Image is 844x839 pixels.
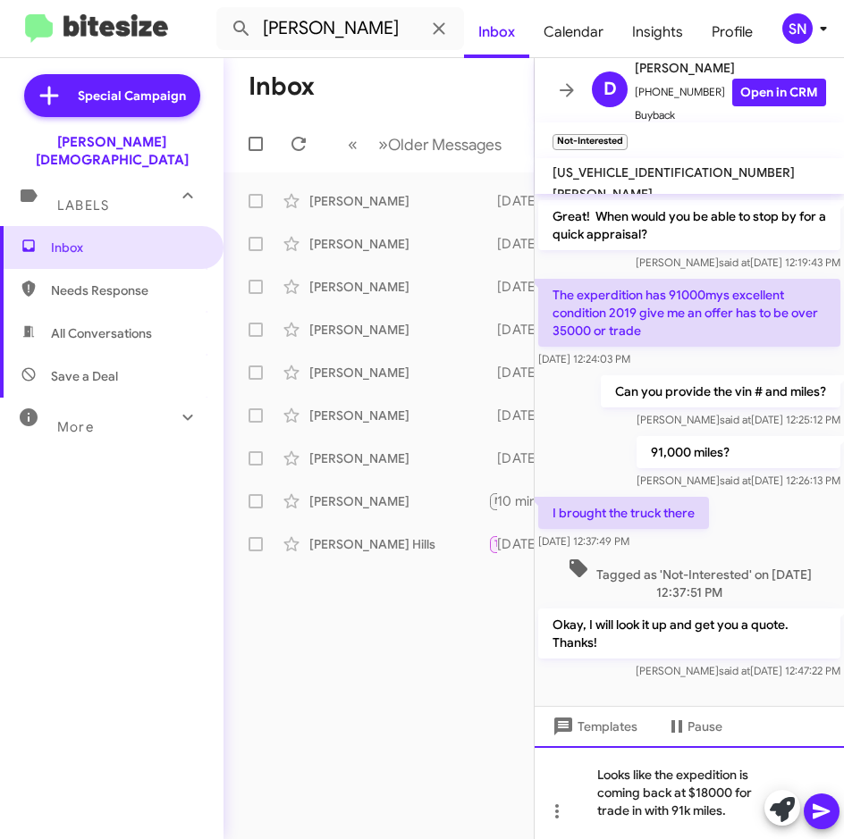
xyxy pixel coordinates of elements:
[652,710,737,743] button: Pause
[309,192,488,210] div: [PERSON_NAME]
[637,436,840,468] p: 91,000 miles?
[636,664,840,677] span: [PERSON_NAME] [DATE] 12:47:22 PM
[635,79,826,106] span: [PHONE_NUMBER]
[57,419,94,435] span: More
[618,6,697,58] a: Insights
[488,491,497,511] div: Okay, I will look it up and get you a quote. Thanks!
[529,6,618,58] a: Calendar
[553,134,628,150] small: Not-Interested
[216,7,464,50] input: Search
[309,364,488,382] div: [PERSON_NAME]
[488,407,497,424] div: Hi [PERSON_NAME], it's [PERSON_NAME] at [PERSON_NAME][GEOGRAPHIC_DATA]. I wanted to personally ch...
[497,535,554,553] div: [DATE]
[535,746,844,839] div: Looks like the expedition is coming back at $18000 for trade in with 91k miles.
[51,324,152,342] span: All Conversations
[488,235,497,253] div: Hi [PERSON_NAME], it's [PERSON_NAME] at [PERSON_NAME][GEOGRAPHIC_DATA]. I wanted to personally ch...
[636,256,840,269] span: [PERSON_NAME] [DATE] 12:19:43 PM
[553,186,653,202] span: [PERSON_NAME]
[719,664,750,677] span: said at
[782,13,813,44] div: SN
[464,6,529,58] a: Inbox
[494,538,546,550] span: Try Pausing
[51,281,203,299] span: Needs Response
[497,321,554,339] div: [DATE]
[51,239,203,256] span: Inbox
[538,279,840,347] p: The experdition has 91000mys excellent condition 2019 give me an offer has to be over 35000 or trade
[338,126,512,163] nav: Page navigation example
[348,133,358,155] span: «
[538,534,629,548] span: [DATE] 12:37:49 PM
[538,558,840,601] span: Tagged as 'Not-Interested' on [DATE] 12:37:51 PM
[497,278,554,296] div: [DATE]
[24,74,200,117] a: Special Campaign
[538,608,840,659] p: Okay, I will look it up and get you a quote. Thanks!
[603,75,617,104] span: D
[688,710,722,743] span: Pause
[494,495,563,507] span: Not-Interested
[719,256,750,269] span: said at
[309,449,488,467] div: [PERSON_NAME]
[732,79,826,106] a: Open in CRM
[309,278,488,296] div: [PERSON_NAME]
[637,474,840,487] span: [PERSON_NAME] [DATE] 12:26:13 PM
[635,106,826,124] span: Buyback
[601,375,840,407] p: Can you provide the vin # and miles?
[249,72,315,101] h1: Inbox
[309,535,488,553] div: [PERSON_NAME] Hills
[378,133,388,155] span: »
[538,497,709,529] p: I brought the truck there
[697,6,767,58] a: Profile
[367,126,512,163] button: Next
[497,449,554,467] div: [DATE]
[538,200,840,250] p: Great! When would you be able to stop by for a quick appraisal?
[309,235,488,253] div: [PERSON_NAME]
[497,492,604,510] div: 10 minutes ago
[309,407,488,424] div: [PERSON_NAME]
[549,710,637,743] span: Templates
[635,57,826,79] span: [PERSON_NAME]
[497,192,554,210] div: [DATE]
[51,367,118,385] span: Save a Deal
[720,413,751,426] span: said at
[57,197,109,214] span: Labels
[767,13,824,44] button: SN
[637,413,840,426] span: [PERSON_NAME] [DATE] 12:25:12 PM
[488,278,497,296] div: Hi [PERSON_NAME], it's [PERSON_NAME] at [PERSON_NAME][GEOGRAPHIC_DATA]. I wanted to personally ch...
[488,449,497,467] div: Hi [PERSON_NAME], it's [PERSON_NAME] at [PERSON_NAME][GEOGRAPHIC_DATA]. I wanted to personally ch...
[488,533,497,554] div: Hi [PERSON_NAME] this is [PERSON_NAME] at [PERSON_NAME][GEOGRAPHIC_DATA]. Just wanted to follow u...
[535,710,652,743] button: Templates
[553,164,795,180] span: [US_VEHICLE_IDENTIFICATION_NUMBER]
[388,135,502,155] span: Older Messages
[497,407,554,424] div: [DATE]
[497,235,554,253] div: [DATE]
[488,192,497,210] div: Hi [PERSON_NAME] it's [PERSON_NAME], Sales Manager at [PERSON_NAME][GEOGRAPHIC_DATA]. Thanks agai...
[488,364,497,382] div: Hi [PERSON_NAME] this is [PERSON_NAME], Sales Manager at [PERSON_NAME][GEOGRAPHIC_DATA]. I saw yo...
[720,474,751,487] span: said at
[78,87,186,105] span: Special Campaign
[309,492,488,510] div: [PERSON_NAME]
[309,321,488,339] div: [PERSON_NAME]
[488,321,497,339] div: Hi [PERSON_NAME] it's [PERSON_NAME], Sales Manager at [PERSON_NAME][GEOGRAPHIC_DATA]. Thanks agai...
[497,364,554,382] div: [DATE]
[337,126,368,163] button: Previous
[538,352,630,365] span: [DATE] 12:24:03 PM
